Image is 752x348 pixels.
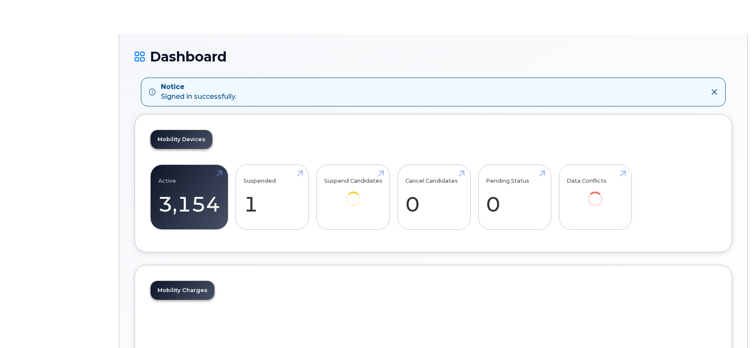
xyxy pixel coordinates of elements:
a: Suspended 1 [244,169,301,225]
div: Signed in successfully. [161,82,236,102]
a: Cancel Candidates 0 [405,169,463,225]
a: Active 3,154 [158,169,220,225]
a: Data Conflicts [567,169,624,218]
strong: Notice [161,82,236,92]
a: Pending Status 0 [486,169,543,225]
a: Mobility Charges [151,281,214,300]
h1: Dashboard [135,49,732,64]
a: Suspend Candidates [324,169,382,218]
a: Mobility Devices [151,130,212,149]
